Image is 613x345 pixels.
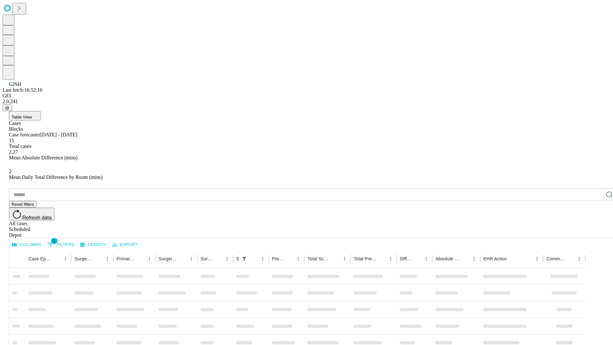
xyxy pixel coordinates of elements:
div: Comments [546,256,565,261]
div: EHR Action [483,256,507,261]
button: Sort [331,254,340,263]
button: Sort [136,254,145,263]
button: Sort [461,254,470,263]
span: Mean Daily Total Difference by Room (mins) [9,174,102,180]
button: Export [111,240,139,250]
button: Menu [258,254,267,263]
span: Table View [11,115,32,119]
span: GJSH [9,81,21,87]
span: Total cases [9,143,31,149]
span: [DATE] - [DATE] [40,132,77,137]
button: Menu [103,254,112,263]
button: Sort [377,254,386,263]
div: Total Predicted Duration [354,256,377,261]
span: 2 [9,169,11,174]
button: Select columns [11,240,43,250]
button: Density [79,240,108,250]
button: Sort [52,254,61,263]
div: 2.0.241 [3,99,610,104]
div: Scheduled In Room Duration [236,256,239,261]
button: Menu [145,254,154,263]
span: @ [5,105,10,110]
div: Primary Service [117,256,135,261]
button: Sort [178,254,187,263]
button: Menu [340,254,349,263]
button: Table View [9,111,41,120]
button: Refresh data [9,208,54,220]
button: Menu [575,254,584,263]
button: Show filters [46,240,76,250]
span: 15 [9,138,14,143]
span: Mean Absolute Difference (mins) [9,155,78,160]
div: Predicted In Room Duration [272,256,284,261]
button: Sort [214,254,223,263]
div: Difference [400,256,412,261]
button: Menu [61,254,70,263]
span: Reset filters [11,202,34,207]
button: Menu [223,254,231,263]
span: Case forecaster [9,132,40,137]
button: Menu [422,254,431,263]
button: Menu [470,254,479,263]
button: Reset filters [9,201,36,208]
span: 2.27 [9,149,18,155]
div: Surgeon Name [75,256,93,261]
div: Case Epic Id [28,256,51,261]
div: 1 active filter [240,254,249,263]
div: Surgery Date [201,256,213,261]
button: Menu [533,254,541,263]
button: Sort [249,254,258,263]
button: Menu [294,254,303,263]
button: Sort [566,254,575,263]
span: Refresh data [22,215,52,220]
span: 1 [51,238,57,244]
button: Show filters [240,254,249,263]
button: Sort [413,254,422,263]
button: @ [3,104,12,111]
span: Last fetch: 16:52:16 [3,87,42,93]
div: Surgery Name [159,256,177,261]
div: GEI [3,93,610,99]
button: Sort [507,254,516,263]
button: Sort [94,254,103,263]
button: Menu [386,254,395,263]
button: Menu [187,254,196,263]
div: Absolute Difference [435,256,460,261]
button: Sort [285,254,294,263]
div: Total Scheduled Duration [307,256,330,261]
